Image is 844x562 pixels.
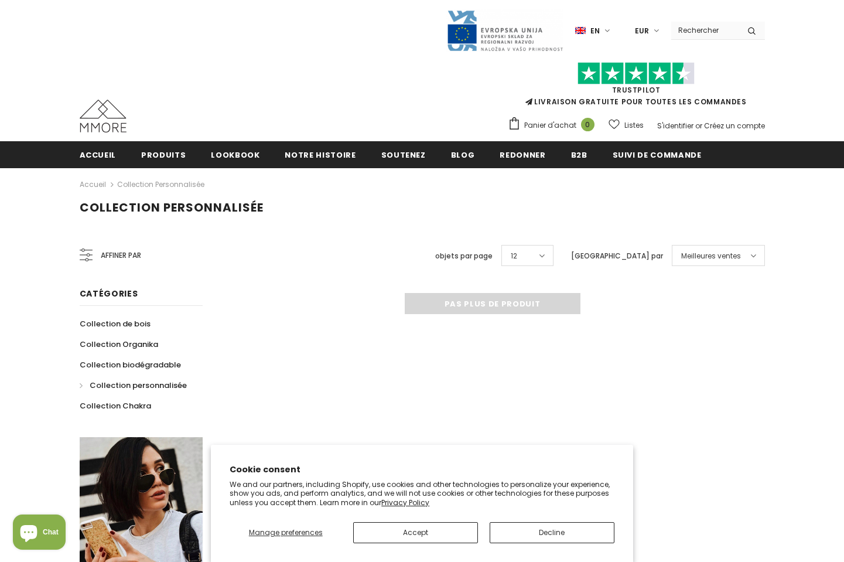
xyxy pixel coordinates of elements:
span: Collection Organika [80,339,158,350]
span: LIVRAISON GRATUITE POUR TOUTES LES COMMANDES [508,67,765,107]
span: Accueil [80,149,117,161]
span: Collection biodégradable [80,359,181,370]
span: Collection de bois [80,318,151,329]
a: Produits [141,141,186,168]
p: We and our partners, including Shopify, use cookies and other technologies to personalize your ex... [230,480,614,507]
span: Meilleures ventes [681,250,741,262]
span: B2B [571,149,587,161]
a: soutenez [381,141,426,168]
inbox-online-store-chat: Shopify online store chat [9,515,69,553]
a: Blog [451,141,475,168]
a: Notre histoire [285,141,356,168]
a: Collection personnalisée [117,179,204,189]
span: Catégories [80,288,138,299]
span: en [590,25,600,37]
span: 12 [511,250,517,262]
a: Redonner [500,141,545,168]
img: Cas MMORE [80,100,127,132]
a: Créez un compte [704,121,765,131]
input: Search Site [671,22,739,39]
span: Lookbook [211,149,259,161]
span: Collection personnalisée [90,380,187,391]
a: Suivi de commande [613,141,702,168]
a: Panier d'achat 0 [508,117,600,134]
span: Produits [141,149,186,161]
button: Accept [353,522,478,543]
a: Accueil [80,141,117,168]
h2: Cookie consent [230,464,614,476]
span: Notre histoire [285,149,356,161]
a: Collection biodégradable [80,355,181,375]
span: Panier d'achat [524,120,576,131]
img: i-lang-1.png [575,26,586,36]
span: 0 [581,118,594,131]
span: Listes [624,120,644,131]
span: Redonner [500,149,545,161]
img: Faites confiance aux étoiles pilotes [578,62,695,85]
a: S'identifier [657,121,693,131]
a: B2B [571,141,587,168]
span: Collection personnalisée [80,199,264,216]
label: [GEOGRAPHIC_DATA] par [571,250,663,262]
button: Manage preferences [230,522,341,543]
a: Collection Organika [80,334,158,355]
img: Javni Razpis [446,9,563,52]
a: Collection de bois [80,314,151,334]
label: objets par page [435,250,493,262]
a: TrustPilot [612,85,661,95]
button: Decline [490,522,614,543]
span: or [695,121,702,131]
a: Privacy Policy [381,498,429,507]
a: Accueil [80,178,106,192]
a: Lookbook [211,141,259,168]
span: Manage preferences [249,527,323,537]
a: Collection Chakra [80,396,151,416]
a: Listes [609,115,644,135]
span: Collection Chakra [80,400,151,411]
span: Suivi de commande [613,149,702,161]
span: soutenez [381,149,426,161]
span: Affiner par [101,249,141,262]
a: Javni Razpis [446,25,563,35]
span: EUR [635,25,649,37]
a: Collection personnalisée [80,375,187,396]
span: Blog [451,149,475,161]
